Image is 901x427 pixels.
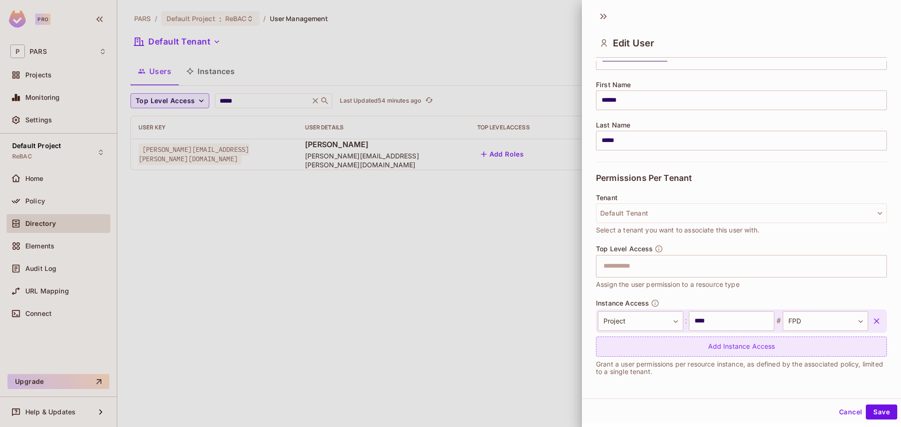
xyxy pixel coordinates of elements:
button: Cancel [835,405,866,420]
span: Instance Access [596,300,649,307]
span: Edit User [613,37,654,49]
div: Project [598,311,683,331]
span: # [774,315,783,327]
span: Top Level Access [596,245,653,253]
button: Open [882,265,884,267]
span: : [683,315,689,327]
div: FPD [783,311,868,331]
span: Permissions Per Tenant [596,173,692,183]
span: Last Name [596,121,630,129]
span: First Name [596,81,631,89]
button: Default Tenant [596,203,887,223]
p: Grant a user permissions per resource instance, as defined by the associated policy, limited to a... [596,360,887,375]
span: Select a tenant you want to associate this user with. [596,225,759,235]
div: Add Instance Access [596,337,887,357]
span: Assign the user permission to a resource type [596,279,740,290]
button: Save [866,405,897,420]
span: Tenant [596,194,618,202]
